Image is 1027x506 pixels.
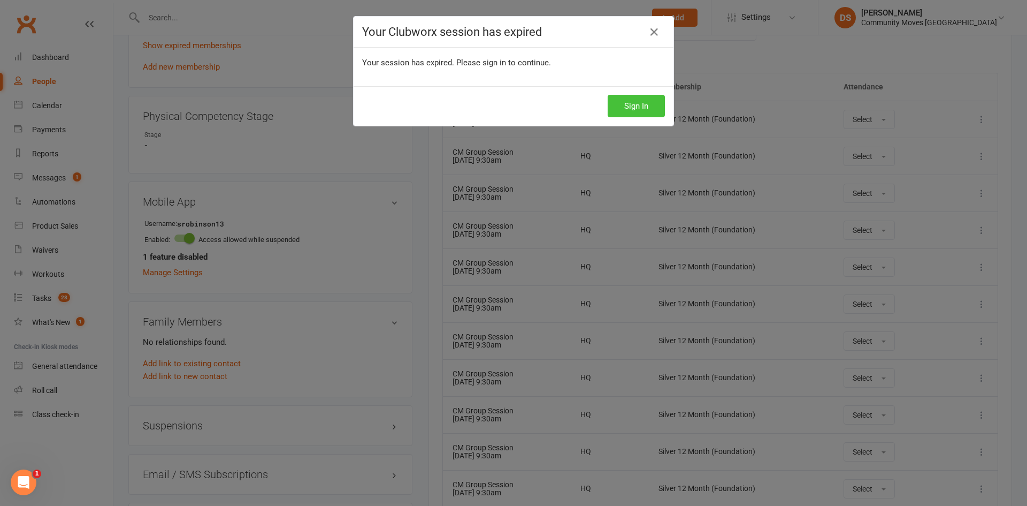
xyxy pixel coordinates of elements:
span: 1 [33,470,41,478]
a: Close [646,24,663,41]
button: Sign In [608,95,665,117]
span: Your session has expired. Please sign in to continue. [362,58,551,67]
h4: Your Clubworx session has expired [362,25,665,39]
iframe: Intercom live chat [11,470,36,495]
